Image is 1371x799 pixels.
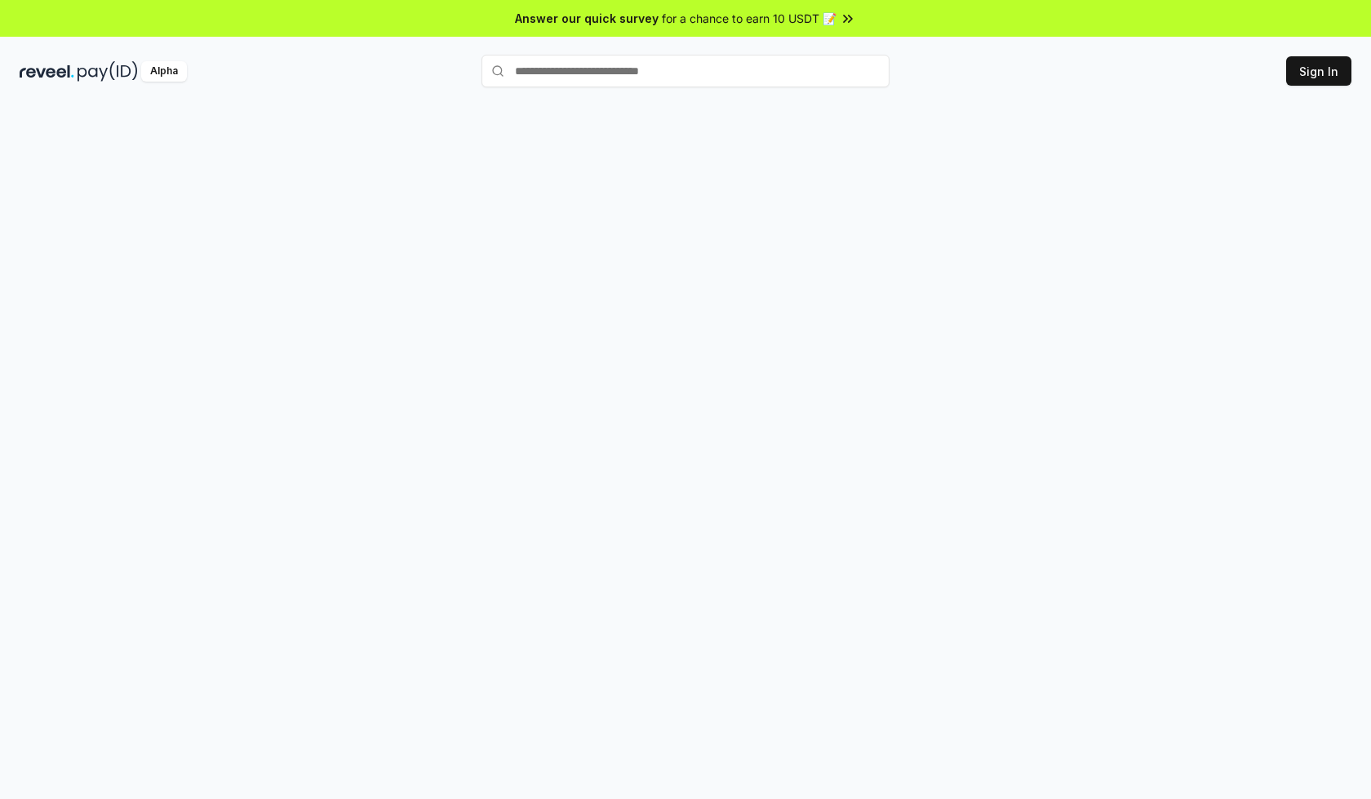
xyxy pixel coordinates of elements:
[515,10,659,27] span: Answer our quick survey
[1286,56,1351,86] button: Sign In
[662,10,836,27] span: for a chance to earn 10 USDT 📝
[20,61,74,82] img: reveel_dark
[141,61,187,82] div: Alpha
[78,61,138,82] img: pay_id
